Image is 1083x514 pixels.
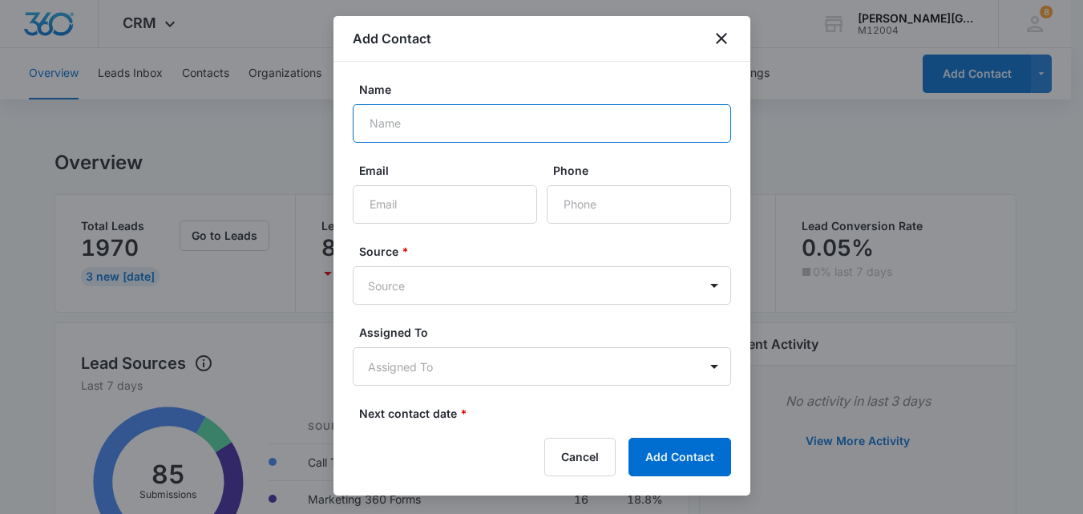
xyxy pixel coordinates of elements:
label: Assigned To [359,324,737,341]
input: Name [353,104,731,143]
button: close [712,29,731,48]
label: Phone [553,162,737,179]
input: Phone [547,185,731,224]
button: Add Contact [628,438,731,476]
label: Name [359,81,737,98]
input: Email [353,185,537,224]
button: Cancel [544,438,616,476]
label: Source [359,243,737,260]
label: Email [359,162,544,179]
h1: Add Contact [353,29,431,48]
label: Next contact date [359,405,737,422]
